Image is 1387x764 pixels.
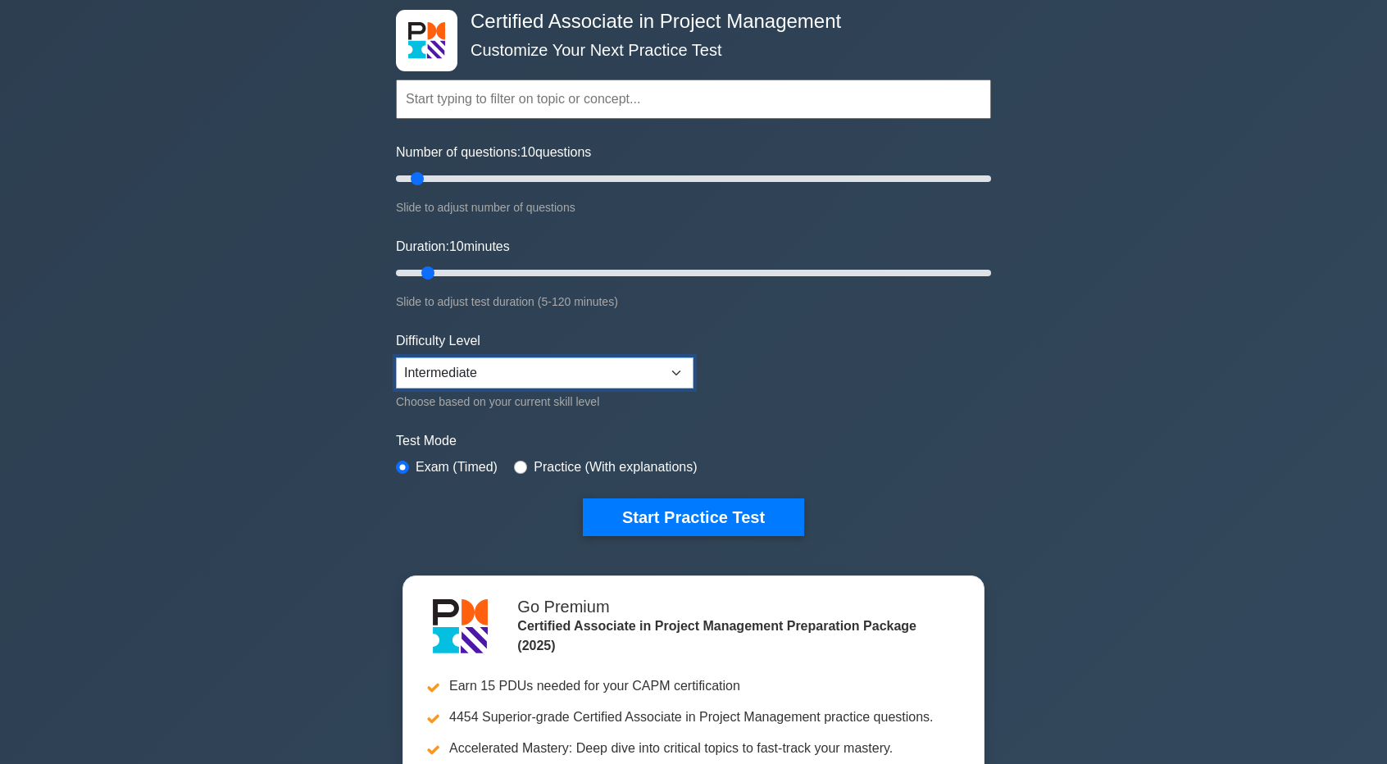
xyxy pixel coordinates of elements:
div: Slide to adjust test duration (5-120 minutes) [396,292,991,312]
label: Exam (Timed) [416,457,498,477]
label: Test Mode [396,431,991,451]
div: Slide to adjust number of questions [396,198,991,217]
input: Start typing to filter on topic or concept... [396,80,991,119]
label: Number of questions: questions [396,143,591,162]
label: Practice (With explanations) [534,457,697,477]
button: Start Practice Test [583,498,804,536]
label: Difficulty Level [396,331,480,351]
h4: Certified Associate in Project Management [464,10,911,34]
div: Choose based on your current skill level [396,392,693,412]
span: 10 [521,145,535,159]
label: Duration: minutes [396,237,510,257]
span: 10 [449,239,464,253]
